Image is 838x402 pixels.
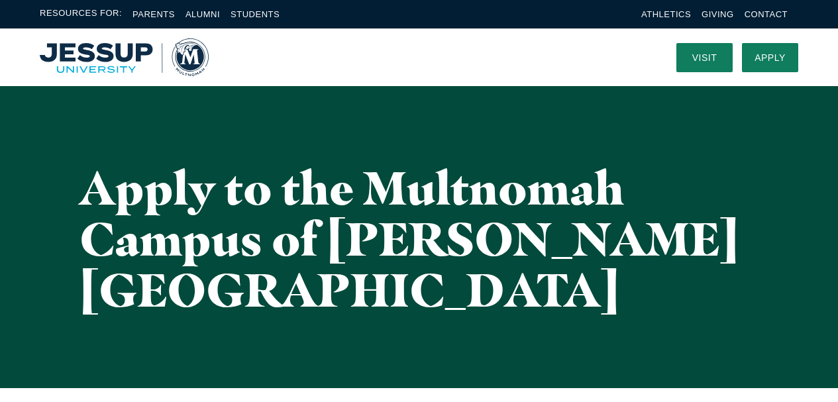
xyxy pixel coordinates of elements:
[641,9,691,19] a: Athletics
[132,9,175,19] a: Parents
[40,38,209,76] img: Multnomah University Logo
[185,9,220,19] a: Alumni
[40,7,122,22] span: Resources For:
[702,9,734,19] a: Giving
[676,43,733,72] a: Visit
[745,9,788,19] a: Contact
[79,162,759,315] h1: Apply to the Multnomah Campus of [PERSON_NAME][GEOGRAPHIC_DATA]
[40,38,209,76] a: Home
[231,9,280,19] a: Students
[742,43,798,72] a: Apply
